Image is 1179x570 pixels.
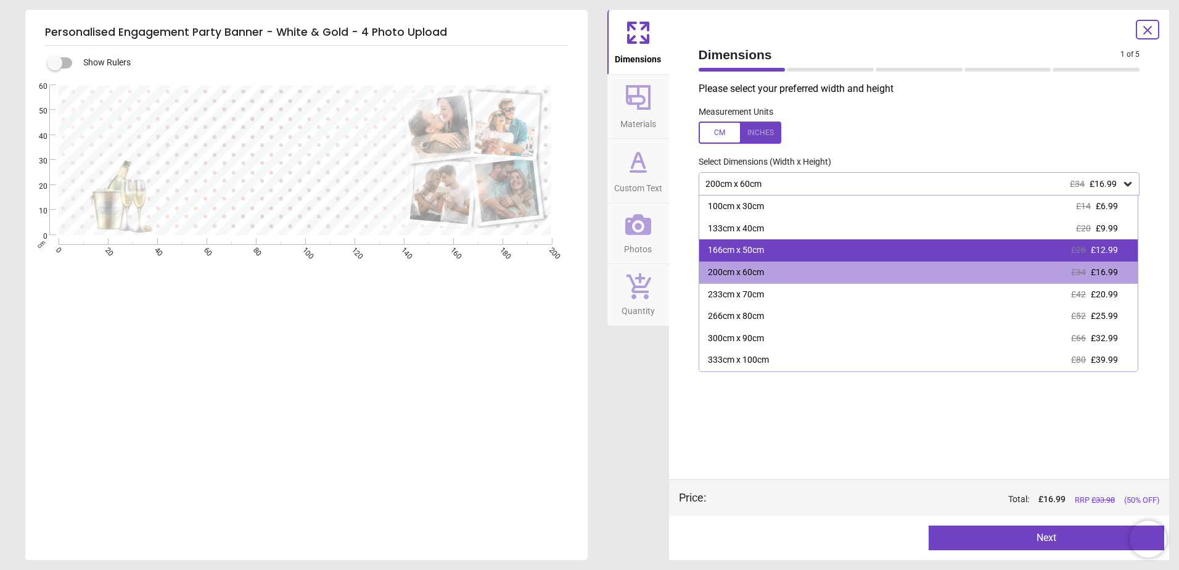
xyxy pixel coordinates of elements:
[1091,289,1118,299] span: £20.99
[725,494,1160,506] div: Total:
[55,56,588,70] div: Show Rulers
[708,223,764,235] div: 133cm x 40cm
[24,181,47,192] span: 20
[1071,333,1086,343] span: £66
[699,46,1121,64] span: Dimensions
[1071,245,1086,255] span: £26
[1075,495,1115,506] span: RRP
[1076,201,1091,211] span: £14
[1043,494,1066,504] span: 16.99
[708,266,764,279] div: 200cm x 60cm
[1071,267,1086,277] span: £34
[708,200,764,213] div: 100cm x 30cm
[1091,267,1118,277] span: £16.99
[708,354,769,366] div: 333cm x 100cm
[1091,333,1118,343] span: £32.99
[699,106,773,118] label: Measurement Units
[1071,289,1086,299] span: £42
[1090,179,1117,189] span: £16.99
[1096,223,1118,233] span: £9.99
[1091,245,1118,255] span: £12.99
[1070,179,1085,189] span: £34
[24,131,47,142] span: 40
[622,299,655,318] span: Quantity
[24,206,47,217] span: 10
[1130,521,1167,558] iframe: Brevo live chat
[1071,355,1086,365] span: £80
[1124,495,1159,506] span: (50% OFF)
[1120,49,1140,60] span: 1 of 5
[708,310,764,323] div: 266cm x 80cm
[607,264,669,326] button: Quantity
[45,20,568,46] h5: Personalised Engagement Party Banner - White & Gold - 4 Photo Upload
[607,10,669,74] button: Dimensions
[708,289,764,301] div: 233cm x 70cm
[620,112,656,131] span: Materials
[679,490,706,505] div: Price :
[1076,223,1091,233] span: £20
[607,75,669,139] button: Materials
[607,139,669,203] button: Custom Text
[689,156,831,168] label: Select Dimensions (Width x Height)
[24,156,47,167] span: 30
[708,332,764,345] div: 300cm x 90cm
[708,244,764,257] div: 166cm x 50cm
[1091,311,1118,321] span: £25.99
[699,82,1150,96] p: Please select your preferred width and height
[1096,201,1118,211] span: £6.99
[24,231,47,242] span: 0
[24,106,47,117] span: 50
[607,204,669,264] button: Photos
[1091,355,1118,365] span: £39.99
[929,526,1164,550] button: Next
[614,176,662,195] span: Custom Text
[615,47,661,66] span: Dimensions
[1038,494,1066,506] span: £
[624,238,652,256] span: Photos
[1091,495,1115,505] span: £ 33.98
[24,81,47,92] span: 60
[704,179,1122,189] div: 200cm x 60cm
[1071,311,1086,321] span: £52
